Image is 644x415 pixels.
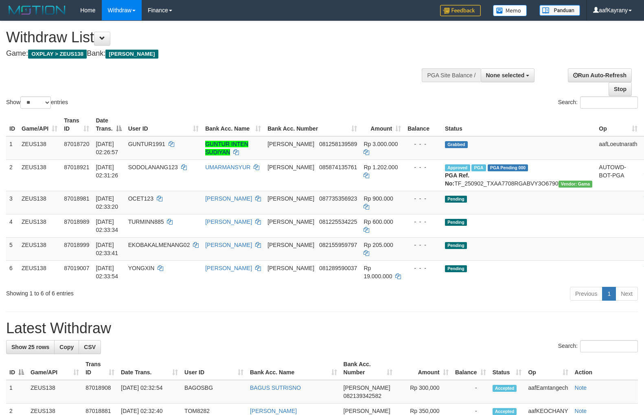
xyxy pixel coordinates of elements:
[205,164,250,170] a: UMARMANSYUR
[96,164,118,179] span: [DATE] 02:31:26
[64,218,89,225] span: 87018989
[493,385,517,392] span: Accepted
[360,113,404,136] th: Amount: activate to sort column ascending
[267,195,314,202] span: [PERSON_NAME]
[205,242,252,248] a: [PERSON_NAME]
[558,96,638,109] label: Search:
[92,113,125,136] th: Date Trans.: activate to sort column descending
[20,96,51,109] select: Showentries
[205,265,252,271] a: [PERSON_NAME]
[267,242,314,248] span: [PERSON_NAME]
[575,384,587,391] a: Note
[407,264,438,272] div: - - -
[319,195,357,202] span: Copy 087735356923 to clipboard
[442,159,596,191] td: TF_250902_TXAA7708RGABVY3O6790
[471,164,486,171] span: Marked by aafkaynarin
[6,320,638,336] h1: Latest Withdraw
[181,357,247,380] th: User ID: activate to sort column ascending
[118,357,181,380] th: Date Trans.: activate to sort column ascending
[445,172,469,187] b: PGA Ref. No:
[250,408,297,414] a: [PERSON_NAME]
[6,96,68,109] label: Show entries
[6,50,421,58] h4: Game: Bank:
[407,241,438,249] div: - - -
[267,218,314,225] span: [PERSON_NAME]
[319,218,357,225] span: Copy 081225534225 to clipboard
[267,265,314,271] span: [PERSON_NAME]
[407,140,438,148] div: - - -
[488,164,528,171] span: PGA Pending
[84,344,96,350] span: CSV
[205,195,252,202] a: [PERSON_NAME]
[580,340,638,352] input: Search:
[616,287,638,301] a: Next
[364,164,398,170] span: Rp 1.202.000
[128,195,153,202] span: OCET123
[96,141,118,155] span: [DATE] 02:26:57
[247,357,340,380] th: Bank Acc. Name: activate to sort column ascending
[319,242,357,248] span: Copy 082155959797 to clipboard
[364,242,393,248] span: Rp 205.000
[442,113,596,136] th: Status
[580,96,638,109] input: Search:
[6,136,18,160] td: 1
[568,68,632,82] a: Run Auto-Refresh
[18,136,61,160] td: ZEUS138
[105,50,158,59] span: [PERSON_NAME]
[267,141,314,147] span: [PERSON_NAME]
[445,164,470,171] span: Approved
[79,340,101,354] a: CSV
[486,72,525,79] span: None selected
[493,5,527,16] img: Button%20Memo.svg
[11,344,49,350] span: Show 25 rows
[181,380,247,404] td: BAGOSBG
[96,265,118,280] span: [DATE] 02:33:54
[205,218,252,225] a: [PERSON_NAME]
[525,357,571,380] th: Op: activate to sort column ascending
[539,5,580,16] img: panduan.png
[445,219,467,226] span: Pending
[64,265,89,271] span: 87019007
[128,218,164,225] span: TURMINN885
[596,113,640,136] th: Op: activate to sort column ascending
[64,141,89,147] span: 87018720
[6,191,18,214] td: 3
[6,286,262,297] div: Showing 1 to 6 of 6 entries
[27,357,82,380] th: Game/API: activate to sort column ascending
[570,287,602,301] a: Previous
[59,344,74,350] span: Copy
[609,82,632,96] a: Stop
[202,113,264,136] th: Bank Acc. Name: activate to sort column ascending
[344,384,390,391] span: [PERSON_NAME]
[96,218,118,233] span: [DATE] 02:33:34
[364,141,398,147] span: Rp 3.000.000
[128,242,190,248] span: EKOBAKALMENANG02
[264,113,360,136] th: Bank Acc. Number: activate to sort column ascending
[445,141,468,148] span: Grabbed
[364,265,392,280] span: Rp 19.000.000
[6,380,27,404] td: 1
[481,68,535,82] button: None selected
[96,242,118,256] span: [DATE] 02:33:41
[489,357,525,380] th: Status: activate to sort column ascending
[64,242,89,248] span: 87018999
[18,260,61,284] td: ZEUS138
[493,408,517,415] span: Accepted
[267,164,314,170] span: [PERSON_NAME]
[572,357,638,380] th: Action
[128,164,178,170] span: SODOLANANG123
[6,113,18,136] th: ID
[344,408,390,414] span: [PERSON_NAME]
[396,380,451,404] td: Rp 300,000
[445,196,467,203] span: Pending
[319,164,357,170] span: Copy 085874135761 to clipboard
[452,380,489,404] td: -
[6,4,68,16] img: MOTION_logo.png
[27,380,82,404] td: ZEUS138
[61,113,92,136] th: Trans ID: activate to sort column ascending
[596,136,640,160] td: aafLoeutnarath
[125,113,202,136] th: User ID: activate to sort column ascending
[6,237,18,260] td: 5
[407,163,438,171] div: - - -
[452,357,489,380] th: Balance: activate to sort column ascending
